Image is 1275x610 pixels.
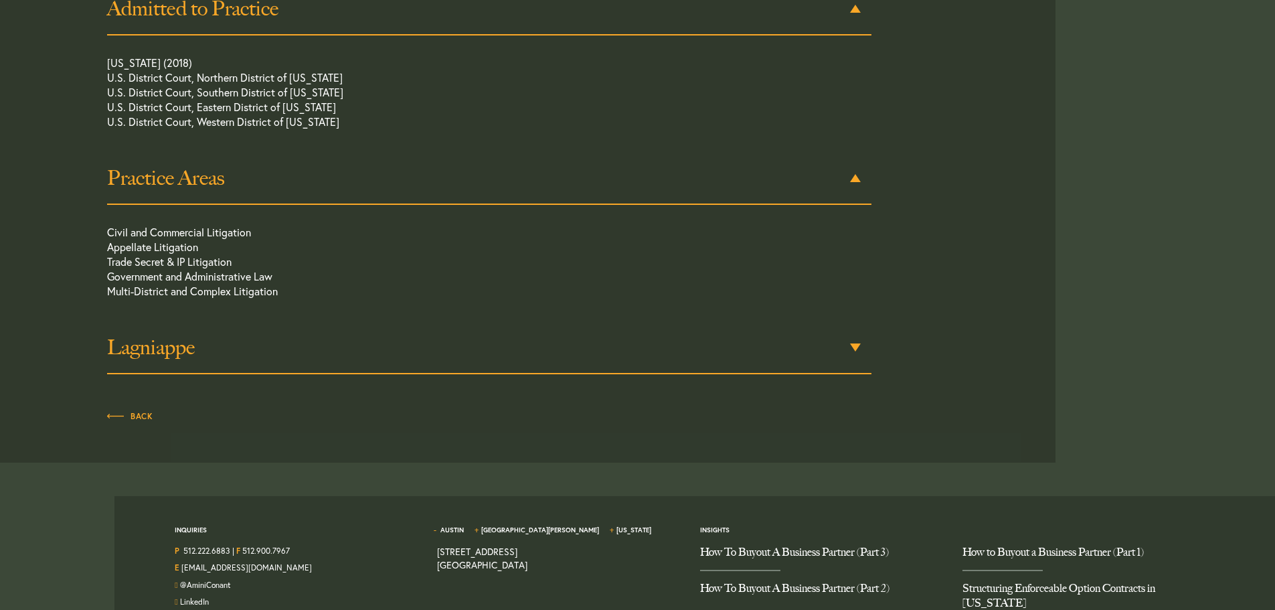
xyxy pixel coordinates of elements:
[175,562,179,573] strong: E
[481,526,599,534] a: [GEOGRAPHIC_DATA][PERSON_NAME]
[107,225,795,305] p: Civil and Commercial Litigation Appellate Litigation Trade Secret & IP Litigation Government and ...
[700,571,942,606] a: How To Buyout A Business Partner (Part 2)
[175,546,179,556] strong: P
[180,580,231,590] a: Follow us on Twitter
[440,526,464,534] a: Austin
[183,546,230,556] a: Call us at 5122226883
[616,526,651,534] a: [US_STATE]
[700,545,942,570] a: How To Buyout A Business Partner (Part 3)
[175,526,207,545] span: Inquiries
[107,412,153,421] span: Back
[107,335,871,360] h3: Lagniappe
[232,545,234,559] span: |
[107,166,871,190] h3: Practice Areas
[181,562,312,573] a: Email Us
[107,56,795,136] p: [US_STATE] (2018) U.S. District Court, Northern District of [US_STATE] U.S. District Court, South...
[437,545,527,571] a: View on map
[242,546,290,556] a: 512.900.7967
[107,408,153,423] a: Back
[700,526,730,534] a: Insights
[180,597,209,607] a: Join us on LinkedIn
[236,546,240,556] strong: F
[962,545,1205,570] a: How to Buyout a Business Partner (Part 1)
